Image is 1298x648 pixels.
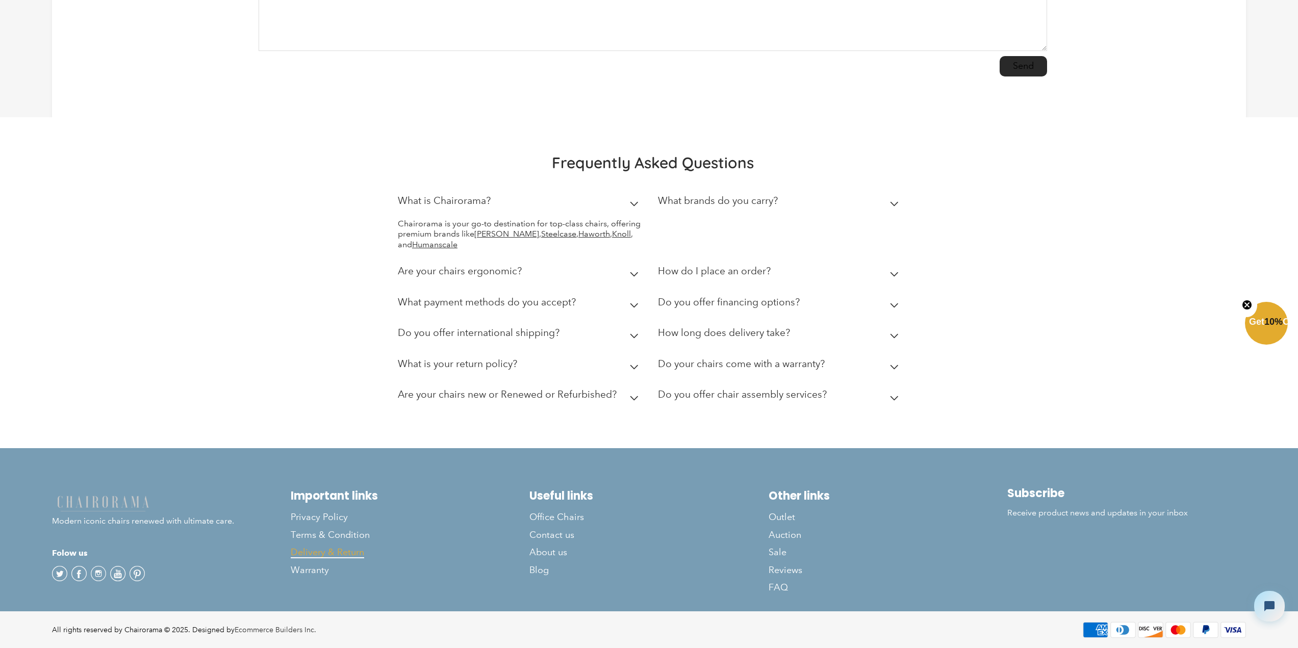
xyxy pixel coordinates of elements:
span: Auction [769,529,801,541]
span: Privacy Policy [291,511,348,523]
p: Chairorama is your go-to destination for top-class chairs, offering premium brands like , , , , and [398,219,643,250]
button: Close teaser [1237,294,1257,317]
div: All rights reserved by Chairorama © 2025. Designed by [52,625,316,635]
span: Office Chairs [529,511,584,523]
img: chairorama [52,494,154,512]
h4: Folow us [52,547,291,559]
span: Get Off [1249,317,1296,327]
a: Privacy Policy [291,508,529,526]
a: Blog [529,561,768,578]
summary: How do I place an order? [658,258,903,289]
a: FAQ [769,579,1007,596]
a: Haworth [578,229,610,239]
h2: Do you offer international shipping? [398,327,559,339]
h2: Are your chairs new or Renewed or Refurbished? [398,388,617,400]
a: Warranty [291,561,529,578]
span: Terms & Condition [291,529,370,541]
span: Reviews [769,564,802,576]
iframe: Tidio Chat [1245,582,1293,630]
input: Send [1000,56,1047,76]
summary: What brands do you carry? [658,188,903,219]
h2: What is Chairorama? [398,195,491,206]
a: Delivery & Return [291,543,529,561]
h2: Are your chairs ergonomic? [398,265,522,277]
h2: Useful links [529,489,768,503]
h2: Other links [769,489,1007,503]
p: Receive product news and updates in your inbox [1007,508,1246,519]
a: Humanscale [412,240,457,249]
h2: Subscribe [1007,486,1246,500]
h2: How do I place an order? [658,265,771,277]
a: Reviews [769,561,1007,578]
div: Get10%OffClose teaser [1245,303,1288,346]
a: Office Chairs [529,508,768,526]
a: About us [529,543,768,561]
h2: What is your return policy? [398,358,517,370]
span: Outlet [769,511,795,523]
span: Sale [769,547,786,558]
h2: What payment methods do you accept? [398,296,576,308]
h2: Do your chairs come with a warranty? [658,358,825,370]
span: 10% [1264,317,1283,327]
summary: How long does delivery take? [658,320,903,351]
h2: Frequently Asked Questions [398,153,908,172]
summary: What is Chairorama? [398,188,643,219]
a: Ecommerce Builders Inc. [235,625,316,634]
h2: How long does delivery take? [658,327,790,339]
summary: Are your chairs ergonomic? [398,258,643,289]
summary: Do you offer international shipping? [398,320,643,351]
summary: What payment methods do you accept? [398,289,643,320]
span: FAQ [769,582,788,593]
summary: Do your chairs come with a warranty? [658,351,903,382]
a: Knoll [612,229,631,239]
a: Auction [769,526,1007,543]
a: Terms & Condition [291,526,529,543]
summary: What is your return policy? [398,351,643,382]
summary: Do you offer chair assembly services? [658,381,903,412]
a: Steelcase [541,229,576,239]
span: Delivery & Return [291,547,364,558]
a: Sale [769,543,1007,561]
summary: Do you offer financing options? [658,289,903,320]
a: Outlet [769,508,1007,526]
summary: Are your chairs new or Renewed or Refurbished? [398,381,643,412]
a: Contact us [529,526,768,543]
span: Warranty [291,564,329,576]
span: Blog [529,564,549,576]
h2: Do you offer financing options? [658,296,800,308]
span: About us [529,547,567,558]
h2: Do you offer chair assembly services? [658,388,827,400]
span: Contact us [529,529,574,541]
h2: What brands do you carry? [658,195,778,206]
h2: Important links [291,489,529,503]
a: [PERSON_NAME] [474,229,539,239]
